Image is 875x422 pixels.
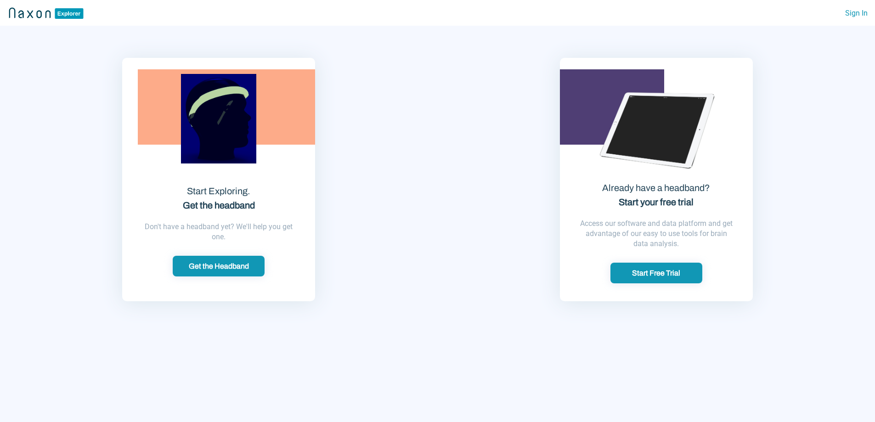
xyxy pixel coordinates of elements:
[576,49,737,209] img: ipad.png
[173,256,265,276] button: Get the Headband
[122,184,315,213] div: Start Exploring.
[7,6,85,20] img: naxon_small_logo.png
[560,69,664,145] img: landing_second_rectangle.png
[138,69,315,145] img: landing_first_rectangle.png
[610,263,702,283] button: Start Free Trial
[560,209,753,263] div: Access our software and data platform and get advantage of our easy to use tools for brain data a...
[122,213,315,256] div: Don't have a headband yet? We'll help you get one.
[845,6,868,20] a: Sign In
[560,181,753,209] div: Already have a headband?
[181,58,256,180] img: headband.png
[183,200,255,210] strong: Get the headband
[613,268,700,278] div: Start Free Trial
[175,261,262,271] div: Get the Headband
